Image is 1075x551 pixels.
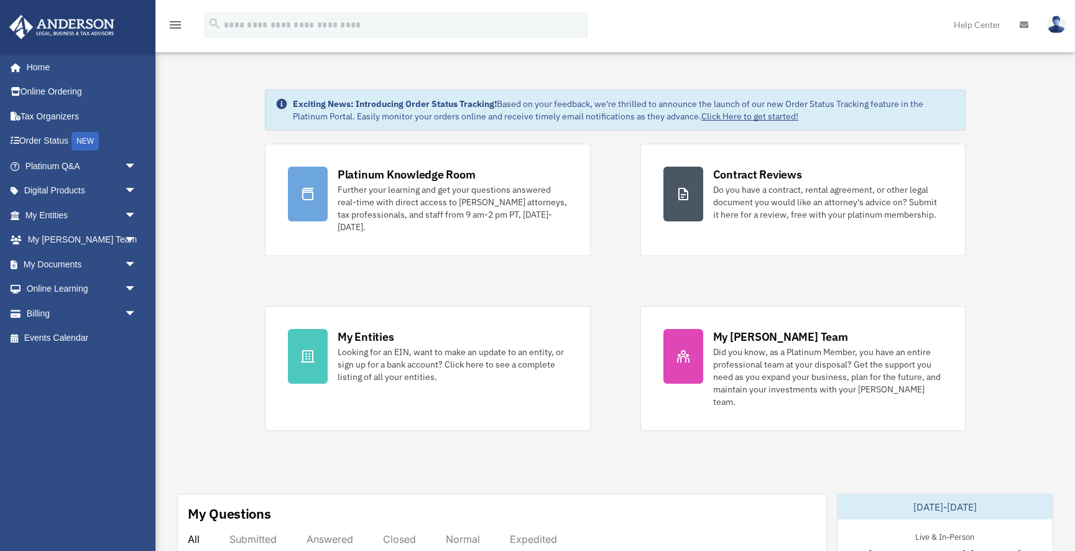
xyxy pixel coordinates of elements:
a: Order StatusNEW [9,129,155,154]
a: Tax Organizers [9,104,155,129]
div: Answered [307,533,353,545]
div: All [188,533,200,545]
div: Do you have a contract, rental agreement, or other legal document you would like an attorney's ad... [713,183,943,221]
span: arrow_drop_down [124,203,149,228]
a: My Entitiesarrow_drop_down [9,203,155,228]
span: arrow_drop_down [124,252,149,277]
div: Closed [383,533,416,545]
a: Billingarrow_drop_down [9,301,155,326]
span: arrow_drop_down [124,228,149,253]
a: Contract Reviews Do you have a contract, rental agreement, or other legal document you would like... [640,144,966,256]
div: Live & In-Person [905,529,984,542]
div: Expedited [510,533,557,545]
div: Submitted [229,533,277,545]
div: Further your learning and get your questions answered real-time with direct access to [PERSON_NAM... [338,183,568,233]
a: Click Here to get started! [701,111,798,122]
div: Based on your feedback, we're thrilled to announce the launch of our new Order Status Tracking fe... [293,98,955,123]
a: Online Learningarrow_drop_down [9,277,155,302]
span: arrow_drop_down [124,154,149,179]
div: Contract Reviews [713,167,802,182]
a: My Entities Looking for an EIN, want to make an update to an entity, or sign up for a bank accoun... [265,306,591,431]
span: arrow_drop_down [124,277,149,302]
div: Looking for an EIN, want to make an update to an entity, or sign up for a bank account? Click her... [338,346,568,383]
div: Normal [446,533,480,545]
i: menu [168,17,183,32]
div: Platinum Knowledge Room [338,167,476,182]
a: menu [168,22,183,32]
span: arrow_drop_down [124,178,149,204]
div: My [PERSON_NAME] Team [713,329,848,345]
div: My Entities [338,329,394,345]
a: Platinum Knowledge Room Further your learning and get your questions answered real-time with dire... [265,144,591,256]
a: Online Ordering [9,80,155,104]
a: Digital Productsarrow_drop_down [9,178,155,203]
a: My [PERSON_NAME] Teamarrow_drop_down [9,228,155,252]
a: My [PERSON_NAME] Team Did you know, as a Platinum Member, you have an entire professional team at... [640,306,966,431]
img: Anderson Advisors Platinum Portal [6,15,118,39]
span: arrow_drop_down [124,301,149,326]
a: Platinum Q&Aarrow_drop_down [9,154,155,178]
a: Events Calendar [9,326,155,351]
a: My Documentsarrow_drop_down [9,252,155,277]
a: Home [9,55,149,80]
div: NEW [72,132,99,150]
div: [DATE]-[DATE] [837,494,1053,519]
div: Did you know, as a Platinum Member, you have an entire professional team at your disposal? Get th... [713,346,943,408]
strong: Exciting News: Introducing Order Status Tracking! [293,98,497,109]
div: My Questions [188,504,271,523]
img: User Pic [1047,16,1066,34]
i: search [208,17,221,30]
